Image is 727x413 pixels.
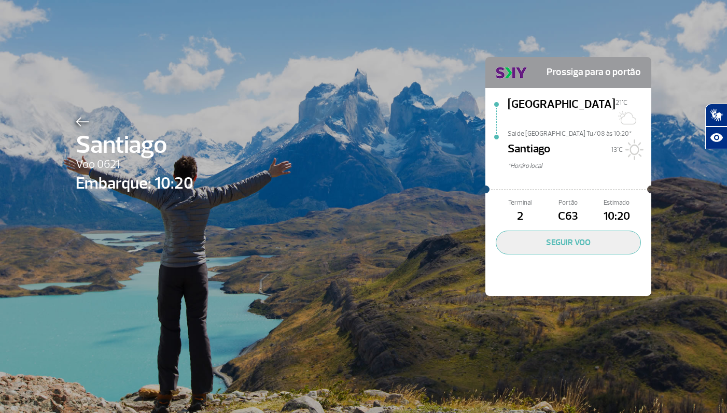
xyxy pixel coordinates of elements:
[623,139,644,160] img: Sol
[616,107,636,128] img: Sol com muitas nuvens
[496,198,544,208] span: Terminal
[547,62,641,83] span: Prossiga para o portão
[705,126,727,149] button: Abrir recursos assistivos.
[544,208,592,225] span: C63
[705,104,727,149] div: Plugin de acessibilidade da Hand Talk.
[544,198,592,208] span: Portão
[508,129,651,136] span: Sai de [GEOGRAPHIC_DATA] Tu/08 às 10:20*
[705,104,727,126] button: Abrir tradutor de língua de sinais.
[496,208,544,225] span: 2
[616,98,627,107] span: 21°C
[76,126,193,164] span: Santiago
[508,140,550,161] span: Santiago
[508,161,651,171] span: *Horáro local
[593,208,641,225] span: 10:20
[76,171,193,196] span: Embarque: 10:20
[496,231,641,254] button: SEGUIR VOO
[611,146,623,154] span: 13°C
[593,198,641,208] span: Estimado
[76,156,193,174] span: Voo 0621
[508,96,616,129] span: [GEOGRAPHIC_DATA]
